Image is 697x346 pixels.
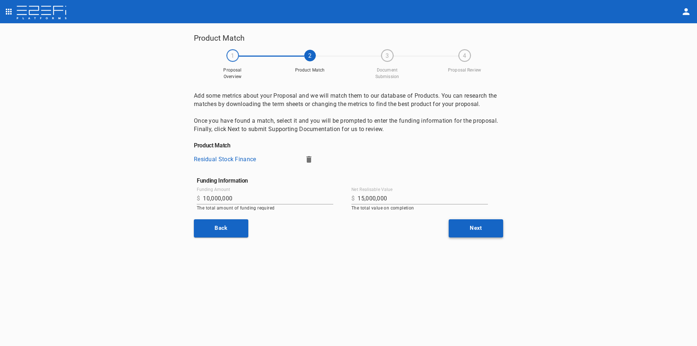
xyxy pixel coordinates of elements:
span: Product Match [292,67,328,73]
label: Funding Amount [197,186,230,192]
span: Document Submission [369,67,405,80]
span: Proposal Overview [215,67,251,80]
span: Proposal Review [447,67,483,73]
h5: Product Match [194,32,503,44]
button: Next [449,219,503,237]
p: Add some metrics about your Proposal and we will match them to our database of Products. You can ... [194,91,503,133]
a: Residual Stock Finance [194,156,256,163]
p: $ [197,194,200,203]
h6: Product Match [194,142,231,149]
p: The total value on completion [351,205,488,211]
button: Back [194,219,248,237]
p: $ [351,194,355,203]
label: Net Realisable Value [351,186,392,192]
h6: Funding Information [197,177,503,184]
p: The total amount of funding required [197,205,333,211]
